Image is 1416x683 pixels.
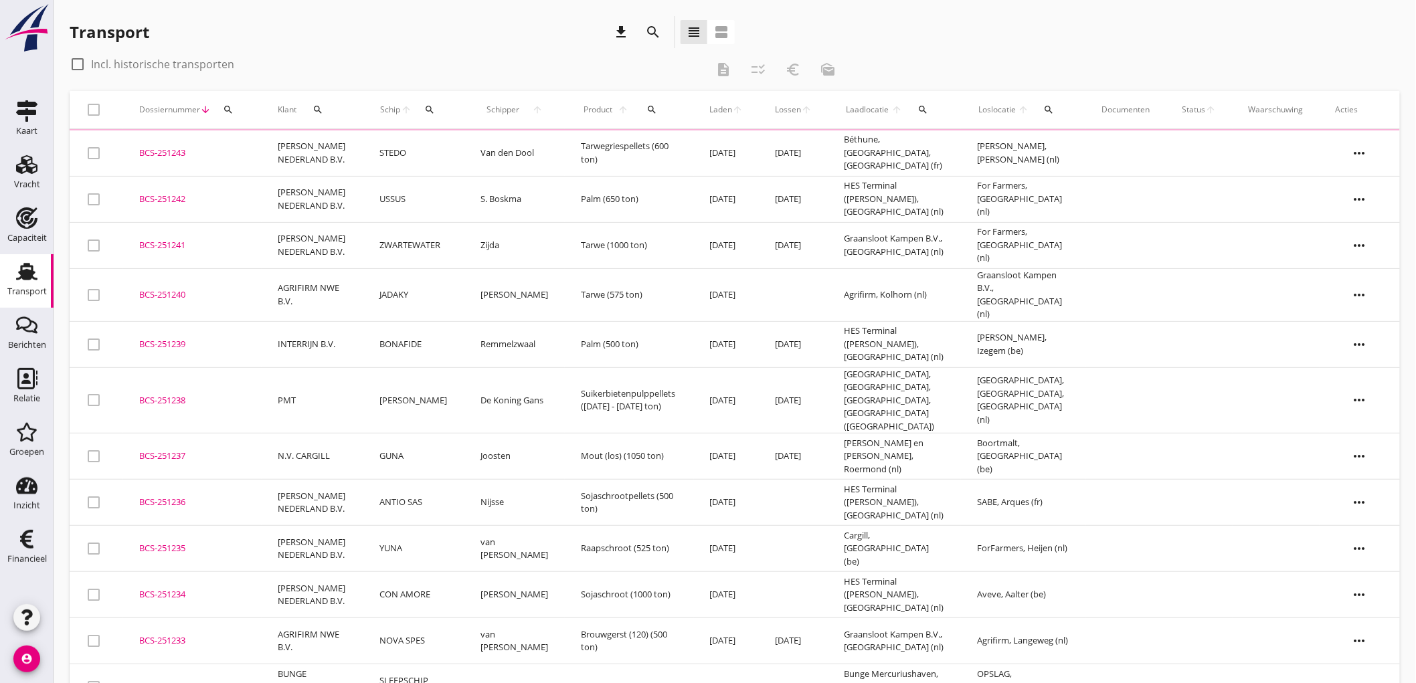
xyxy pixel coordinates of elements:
td: [DATE] [694,130,760,177]
td: Nijsse [464,480,565,526]
i: arrow_upward [1017,104,1031,115]
td: [PERSON_NAME] [464,572,565,618]
td: [PERSON_NAME], Izegem (be) [961,321,1085,367]
td: Joosten [464,433,565,480]
div: Financieel [7,555,47,563]
td: ZWARTEWATER [363,222,464,268]
span: Status [1182,104,1206,116]
i: search [645,24,661,40]
td: van [PERSON_NAME] [464,618,565,664]
i: more_horiz [1341,326,1379,363]
td: AGRIFIRM NWE B.V. [262,618,363,664]
td: HES Terminal ([PERSON_NAME]), [GEOGRAPHIC_DATA] (nl) [828,480,962,526]
i: search [223,104,234,115]
td: [PERSON_NAME] NEDERLAND B.V. [262,526,363,572]
div: Acties [1336,104,1384,116]
div: BCS-251239 [139,338,246,351]
span: Laadlocatie [845,104,891,116]
td: STEDO [363,130,464,177]
td: [PERSON_NAME] en [PERSON_NAME], Roermond (nl) [828,433,962,480]
td: [PERSON_NAME] NEDERLAND B.V. [262,176,363,222]
i: search [1044,104,1055,115]
i: download [613,24,629,40]
td: [DATE] [760,433,828,480]
td: Tarwe (575 ton) [565,268,694,321]
td: [DATE] [760,222,828,268]
td: [DATE] [694,176,760,222]
i: more_horiz [1341,437,1379,475]
td: [DATE] [694,321,760,367]
td: Sojaschroot (1000 ton) [565,572,694,618]
td: HES Terminal ([PERSON_NAME]), [GEOGRAPHIC_DATA] (nl) [828,176,962,222]
div: BCS-251236 [139,496,246,509]
span: Lossen [776,104,802,116]
div: Transport [70,21,149,43]
div: BCS-251241 [139,239,246,252]
i: more_horiz [1341,181,1379,218]
i: more_horiz [1341,530,1379,567]
td: Palm (650 ton) [565,176,694,222]
i: view_headline [686,24,702,40]
td: NOVA SPES [363,618,464,664]
td: Cargill, [GEOGRAPHIC_DATA] (be) [828,526,962,572]
i: arrow_upward [1206,104,1217,115]
img: logo-small.a267ee39.svg [3,3,51,53]
td: Van den Dool [464,130,565,177]
td: INTERRIJN B.V. [262,321,363,367]
span: Schip [379,104,400,116]
i: arrow_upward [400,104,412,115]
td: Graansloot Kampen B.V., [GEOGRAPHIC_DATA] (nl) [828,222,962,268]
label: Incl. historische transporten [91,58,234,71]
div: BCS-251242 [139,193,246,206]
td: BONAFIDE [363,321,464,367]
td: [PERSON_NAME] NEDERLAND B.V. [262,572,363,618]
div: Vracht [14,180,40,189]
td: [PERSON_NAME], [PERSON_NAME] (nl) [961,130,1085,177]
td: SABE, Arques (fr) [961,480,1085,526]
div: BCS-251235 [139,542,246,555]
td: [DATE] [694,222,760,268]
i: more_horiz [1341,381,1379,419]
td: YUNA [363,526,464,572]
div: Documenten [1102,104,1150,116]
div: Kaart [16,126,37,135]
div: BCS-251243 [139,147,246,160]
td: [DATE] [694,480,760,526]
td: Palm (500 ton) [565,321,694,367]
div: BCS-251234 [139,588,246,601]
td: [GEOGRAPHIC_DATA], [GEOGRAPHIC_DATA], [GEOGRAPHIC_DATA] (nl) [961,367,1085,433]
i: more_horiz [1341,227,1379,264]
div: Groepen [9,448,44,456]
i: arrow_upward [615,104,631,115]
td: Zijda [464,222,565,268]
i: arrow_upward [733,104,743,115]
span: Loslocatie [977,104,1017,116]
span: Laden [710,104,733,116]
td: [DATE] [694,268,760,321]
i: arrow_downward [200,104,211,115]
td: [DATE] [694,367,760,433]
td: Brouwgerst (120) (500 ton) [565,618,694,664]
td: Suikerbietenpulppellets ([DATE] - [DATE] ton) [565,367,694,433]
div: Inzicht [13,501,40,510]
span: Schipper [480,104,525,116]
td: [PERSON_NAME] [464,268,565,321]
i: search [917,104,928,115]
td: [DATE] [760,176,828,222]
td: Raapschroot (525 ton) [565,526,694,572]
td: Béthune, [GEOGRAPHIC_DATA], [GEOGRAPHIC_DATA] (fr) [828,130,962,177]
i: more_horiz [1341,134,1379,172]
td: [DATE] [694,526,760,572]
div: BCS-251240 [139,288,246,302]
td: [DATE] [694,618,760,664]
td: Boortmalt, [GEOGRAPHIC_DATA] (be) [961,433,1085,480]
td: GUNA [363,433,464,480]
td: PMT [262,367,363,433]
td: USSUS [363,176,464,222]
div: BCS-251233 [139,634,246,648]
td: Agrifirm, Langeweg (nl) [961,618,1085,664]
span: Dossiernummer [139,104,200,116]
td: AGRIFIRM NWE B.V. [262,268,363,321]
td: Remmelzwaal [464,321,565,367]
td: van [PERSON_NAME] [464,526,565,572]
